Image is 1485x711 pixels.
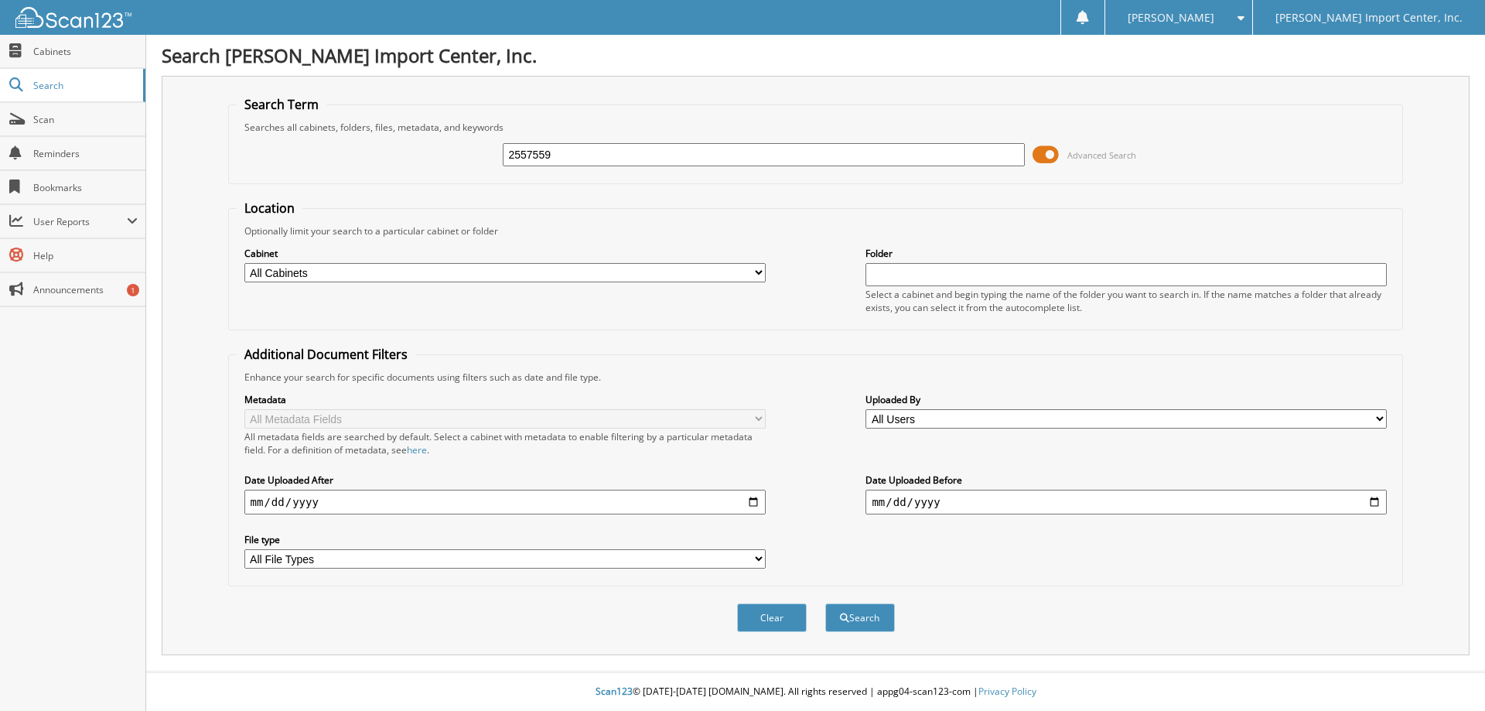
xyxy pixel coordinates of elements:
button: Clear [737,603,807,632]
h1: Search [PERSON_NAME] Import Center, Inc. [162,43,1470,68]
div: Optionally limit your search to a particular cabinet or folder [237,224,1395,238]
span: [PERSON_NAME] [1128,13,1214,22]
span: Scan [33,113,138,126]
span: Scan123 [596,685,633,698]
label: Metadata [244,393,766,406]
span: Reminders [33,147,138,160]
label: Uploaded By [865,393,1387,406]
label: File type [244,533,766,546]
span: Cabinets [33,45,138,58]
div: © [DATE]-[DATE] [DOMAIN_NAME]. All rights reserved | appg04-scan123-com | [146,673,1485,711]
span: Announcements [33,283,138,296]
input: end [865,490,1387,514]
div: Enhance your search for specific documents using filters such as date and file type. [237,371,1395,384]
legend: Location [237,200,302,217]
span: Bookmarks [33,181,138,194]
label: Date Uploaded Before [865,473,1387,487]
label: Date Uploaded After [244,473,766,487]
legend: Additional Document Filters [237,346,415,363]
div: All metadata fields are searched by default. Select a cabinet with metadata to enable filtering b... [244,430,766,456]
input: start [244,490,766,514]
a: here [407,443,427,456]
span: Help [33,249,138,262]
span: User Reports [33,215,127,228]
label: Cabinet [244,247,766,260]
a: Privacy Policy [978,685,1036,698]
span: Advanced Search [1067,149,1136,161]
span: Search [33,79,135,92]
div: Searches all cabinets, folders, files, metadata, and keywords [237,121,1395,134]
span: [PERSON_NAME] Import Center, Inc. [1275,13,1463,22]
img: scan123-logo-white.svg [15,7,131,28]
div: Select a cabinet and begin typing the name of the folder you want to search in. If the name match... [865,288,1387,314]
div: 1 [127,284,139,296]
button: Search [825,603,895,632]
label: Folder [865,247,1387,260]
legend: Search Term [237,96,326,113]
